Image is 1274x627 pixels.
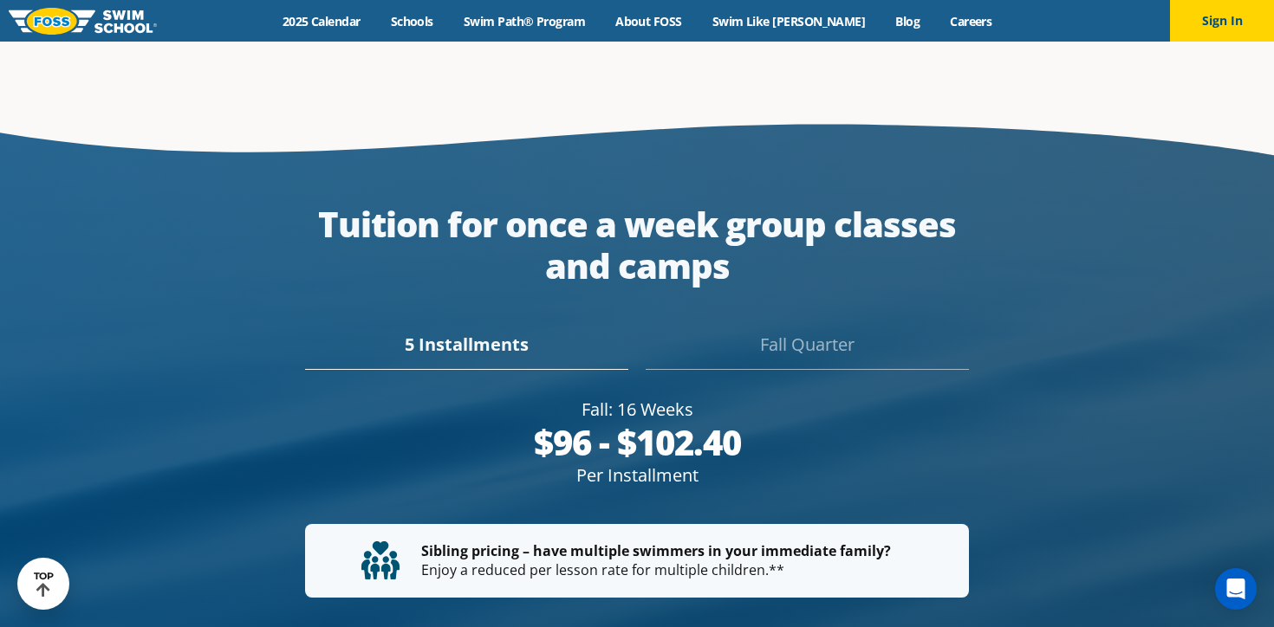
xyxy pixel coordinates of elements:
a: 2025 Calendar [267,13,375,29]
div: Open Intercom Messenger [1215,568,1257,610]
a: Schools [375,13,448,29]
img: FOSS Swim School Logo [9,8,157,35]
div: Fall Quarter [646,332,969,370]
a: Blog [881,13,935,29]
a: Swim Path® Program [448,13,600,29]
div: Fall: 16 Weeks [305,398,970,422]
div: $96 - $102.40 [305,422,970,463]
strong: Sibling pricing – have multiple swimmers in your immediate family? [421,541,891,560]
a: Swim Like [PERSON_NAME] [697,13,881,29]
div: Per Installment [305,463,970,488]
div: 5 Installments [305,332,628,370]
p: Enjoy a reduced per lesson rate for multiple children.** [361,541,913,580]
div: TOP [34,571,54,598]
div: Tuition for once a week group classes and camps [305,204,970,287]
a: Careers [935,13,1007,29]
img: tuition-family-children.svg [361,541,400,579]
a: About FOSS [601,13,698,29]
